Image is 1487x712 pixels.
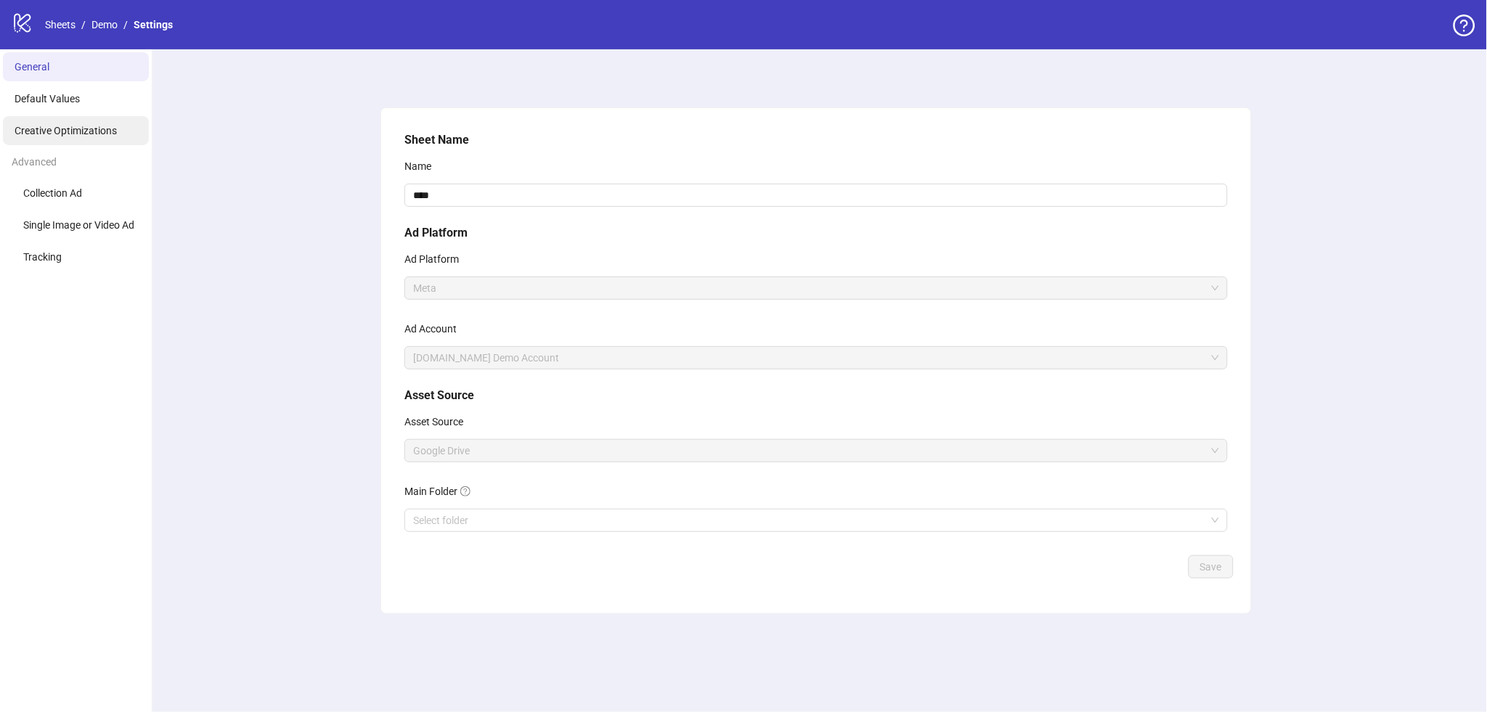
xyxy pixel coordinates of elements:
[23,187,82,199] span: Collection Ad
[413,347,1219,369] span: Kitchn.io Demo Account
[42,17,78,33] a: Sheets
[404,387,1228,404] h5: Asset Source
[81,17,86,33] li: /
[15,125,117,136] span: Creative Optimizations
[1189,555,1234,578] button: Save
[1454,15,1475,36] span: question-circle
[404,480,480,503] label: Main Folder
[15,93,80,105] span: Default Values
[404,247,468,271] label: Ad Platform
[404,224,1228,242] h5: Ad Platform
[404,131,1228,149] h5: Sheet Name
[413,440,1219,462] span: Google Drive
[23,251,62,263] span: Tracking
[23,219,134,231] span: Single Image or Video Ad
[404,317,466,340] label: Ad Account
[404,184,1228,207] input: Name
[413,277,1219,299] span: Meta
[404,155,441,178] label: Name
[123,17,128,33] li: /
[404,410,473,433] label: Asset Source
[89,17,121,33] a: Demo
[131,17,176,33] a: Settings
[460,486,470,496] span: question-circle
[15,61,49,73] span: General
